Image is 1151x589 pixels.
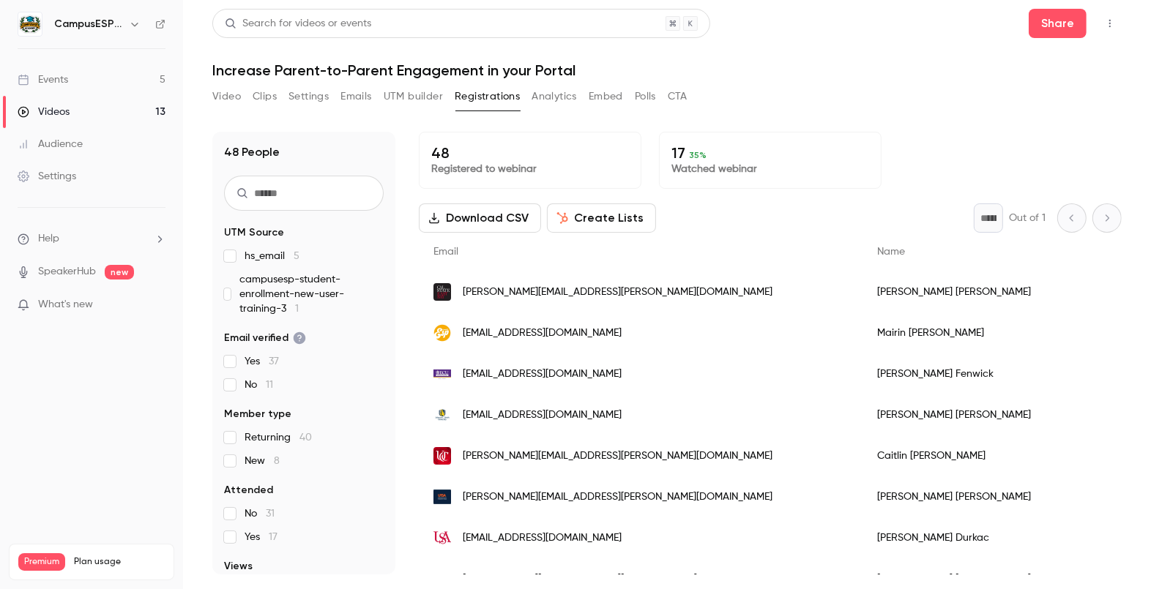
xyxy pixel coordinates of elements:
span: 40 [299,432,312,443]
img: csusb.edu [433,570,451,588]
div: Mairin [PERSON_NAME] [863,312,1146,353]
img: jcsu.edu [433,406,451,424]
p: Out of 1 [1009,211,1046,225]
li: help-dropdown-opener [18,231,165,247]
span: Returning [245,430,312,445]
span: Name [877,247,905,257]
h1: Increase Parent-to-Parent Engagement in your Portal [212,61,1122,79]
span: 31 [266,509,275,519]
span: Attended [224,483,273,498]
div: Audience [18,137,83,151]
button: Embed [589,85,623,108]
button: Analytics [532,85,577,108]
button: Top Bar Actions [1098,12,1122,35]
span: Views [224,559,253,574]
span: Help [38,231,59,247]
button: Download CSV [419,203,541,233]
img: utsa.edu [433,488,451,506]
span: 35 % [689,150,707,160]
img: ecu.edu [433,365,451,383]
span: hs_email [245,249,299,263]
button: Emails [340,85,371,108]
span: 8 [274,456,280,466]
div: Events [18,72,68,87]
div: Videos [18,105,70,119]
button: CTA [668,85,688,108]
button: Share [1029,9,1087,38]
img: southalabama.edu [433,529,451,547]
span: Email verified [224,331,306,345]
a: SpeakerHub [38,264,96,280]
iframe: Noticeable Trigger [148,299,165,312]
span: No [245,506,275,521]
span: [EMAIL_ADDRESS][DOMAIN_NAME] [463,408,622,423]
button: Clips [253,85,277,108]
p: 17 [671,144,869,162]
span: Email [433,247,458,257]
span: Member type [224,407,291,421]
p: Registered to webinar [431,162,629,176]
span: [PERSON_NAME][EMAIL_ADDRESS][DOMAIN_NAME] [463,571,697,587]
div: [PERSON_NAME] [PERSON_NAME] [863,476,1146,517]
span: What's new [38,297,93,312]
span: 37 [269,356,279,367]
span: 17 [269,532,277,542]
div: [PERSON_NAME] [PERSON_NAME] [863,271,1146,312]
span: [PERSON_NAME][EMAIL_ADDRESS][PERSON_NAME][DOMAIN_NAME] [463,285,772,300]
span: 1 [295,304,299,314]
span: 5 [294,251,299,261]
h1: 48 People [224,143,280,161]
button: Registrations [455,85,520,108]
span: Yes [245,354,279,369]
div: Search for videos or events [225,16,371,31]
span: UTM Source [224,225,284,240]
img: campusesp.com [433,324,451,342]
p: Watched webinar [671,162,869,176]
button: Settings [288,85,329,108]
button: Polls [635,85,656,108]
span: [EMAIL_ADDRESS][DOMAIN_NAME] [463,326,622,341]
span: [EMAIL_ADDRESS][DOMAIN_NAME] [463,367,622,382]
div: [PERSON_NAME] Fenwick [863,353,1146,394]
button: UTM builder [384,85,443,108]
p: 48 [431,144,629,162]
span: [EMAIL_ADDRESS][DOMAIN_NAME] [463,530,622,546]
span: 11 [266,380,273,390]
span: campusesp-student-enrollment-new-user-training-3 [239,272,384,316]
div: Caitlin [PERSON_NAME] [863,435,1146,476]
button: Create Lists [547,203,656,233]
img: CampusESP Academy [18,12,42,36]
span: No [245,378,273,392]
span: New [245,454,280,468]
h6: CampusESP Academy [54,17,123,31]
span: [PERSON_NAME][EMAIL_ADDRESS][PERSON_NAME][DOMAIN_NAME] [463,449,772,464]
div: [PERSON_NAME] [PERSON_NAME] [863,394,1146,435]
span: Premium [18,553,65,571]
span: new [105,265,134,280]
div: Settings [18,169,76,184]
span: Plan usage [74,556,165,568]
button: Video [212,85,241,108]
div: [PERSON_NAME] Durkac [863,517,1146,558]
img: csueastbay.edu [433,283,451,301]
span: Yes [245,530,277,544]
img: uc.edu [433,447,451,465]
span: [PERSON_NAME][EMAIL_ADDRESS][PERSON_NAME][DOMAIN_NAME] [463,489,772,505]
